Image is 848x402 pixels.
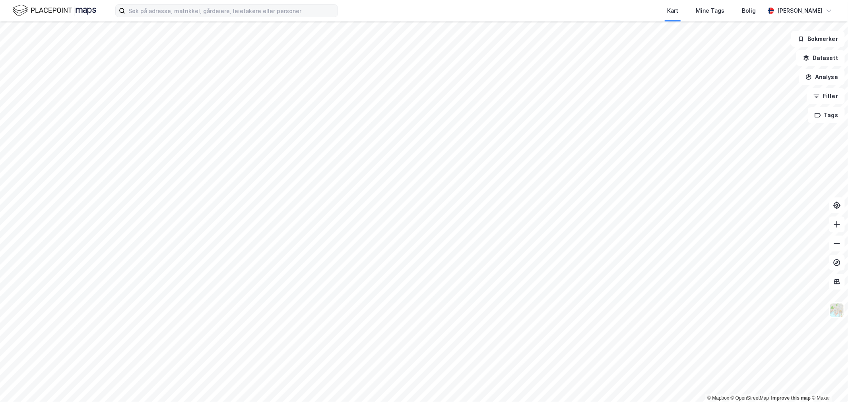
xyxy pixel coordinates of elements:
div: [PERSON_NAME] [777,6,823,15]
div: Mine Tags [696,6,724,15]
iframe: Chat Widget [808,364,848,402]
div: Bolig [742,6,756,15]
input: Søk på adresse, matrikkel, gårdeiere, leietakere eller personer [125,5,338,17]
img: logo.f888ab2527a4732fd821a326f86c7f29.svg [13,4,96,17]
div: Kart [667,6,678,15]
div: Kontrollprogram for chat [808,364,848,402]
